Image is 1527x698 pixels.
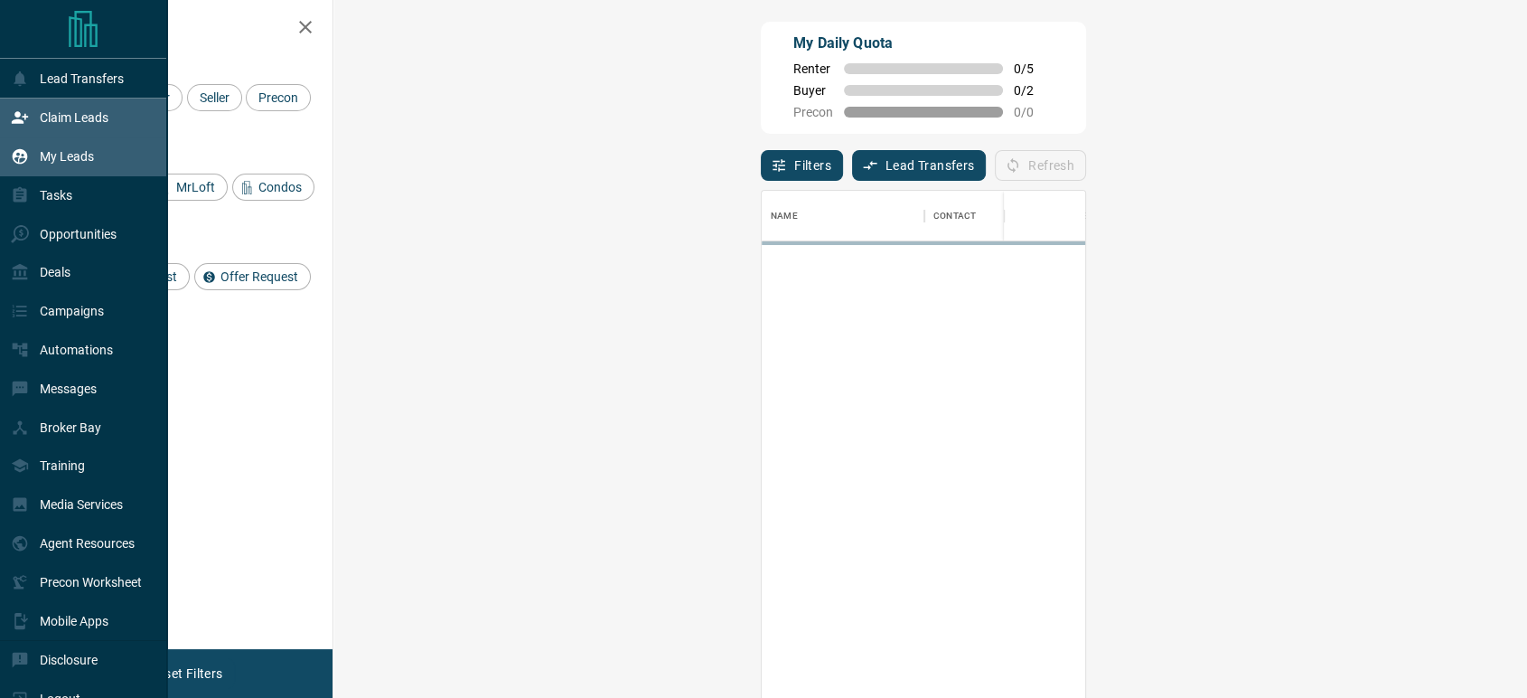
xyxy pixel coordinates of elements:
[793,33,1054,54] p: My Daily Quota
[214,269,304,284] span: Offer Request
[187,84,242,111] div: Seller
[1014,61,1054,76] span: 0 / 5
[232,174,314,201] div: Condos
[762,191,924,241] div: Name
[246,84,311,111] div: Precon
[793,105,833,119] span: Precon
[933,191,976,241] div: Contact
[193,90,236,105] span: Seller
[137,658,234,689] button: Reset Filters
[924,191,1069,241] div: Contact
[150,174,228,201] div: MrLoft
[1014,105,1054,119] span: 0 / 0
[793,83,833,98] span: Buyer
[771,191,798,241] div: Name
[252,90,304,105] span: Precon
[194,263,311,290] div: Offer Request
[1014,83,1054,98] span: 0 / 2
[852,150,987,181] button: Lead Transfers
[252,180,308,194] span: Condos
[761,150,843,181] button: Filters
[58,18,314,40] h2: Filters
[170,180,221,194] span: MrLoft
[793,61,833,76] span: Renter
